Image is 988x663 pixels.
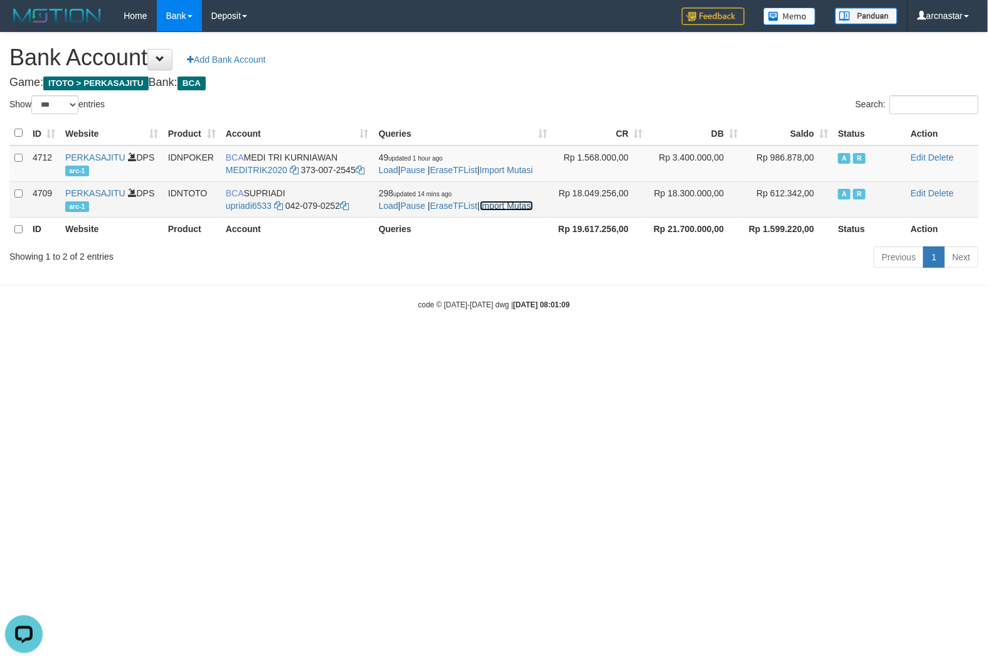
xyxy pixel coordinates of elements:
td: Rp 612.342,00 [743,181,833,217]
th: Rp 21.700.000,00 [647,217,743,241]
span: BCA [226,188,244,198]
span: BCA [226,152,244,162]
th: Rp 1.599.220,00 [743,217,833,241]
a: Copy upriadi6533 to clipboard [274,201,283,211]
td: Rp 18.300.000,00 [647,181,743,217]
label: Search: [856,95,979,114]
span: arc-1 [65,201,89,212]
h1: Bank Account [9,45,979,70]
label: Show entries [9,95,105,114]
strong: [DATE] 08:01:09 [513,300,570,309]
th: Product: activate to sort column ascending [163,121,221,146]
a: 1 [923,247,945,268]
a: Load [379,165,398,175]
th: Account: activate to sort column ascending [221,121,374,146]
td: 4712 [28,146,60,182]
span: BCA [178,77,206,90]
td: MEDI TRI KURNIAWAN 373-007-2545 [221,146,374,182]
th: Website: activate to sort column ascending [60,121,163,146]
span: | | | [379,152,533,175]
img: Feedback.jpg [682,8,745,25]
small: code © [DATE]-[DATE] dwg | [418,300,570,309]
a: PERKASAJITU [65,188,125,198]
th: CR: activate to sort column ascending [552,121,647,146]
span: Active [838,153,851,164]
th: Status [833,217,906,241]
td: Rp 18.049.256,00 [552,181,647,217]
th: Account [221,217,374,241]
a: Import Mutasi [480,201,533,211]
a: Pause [400,165,425,175]
span: ITOTO > PERKASAJITU [43,77,149,90]
a: Next [944,247,979,268]
a: EraseTFList [430,165,477,175]
td: IDNPOKER [163,146,221,182]
th: Website [60,217,163,241]
td: Rp 3.400.000,00 [647,146,743,182]
a: Copy MEDITRIK2020 to clipboard [290,165,299,175]
th: DB: activate to sort column ascending [647,121,743,146]
a: Import Mutasi [480,165,533,175]
span: | | | [379,188,533,211]
select: Showentries [31,95,78,114]
button: Open LiveChat chat widget [5,5,43,43]
span: updated 14 mins ago [393,191,452,198]
th: Action [906,217,979,241]
td: DPS [60,181,163,217]
td: SUPRIADI 042-079-0252 [221,181,374,217]
a: Delete [928,152,953,162]
a: Add Bank Account [179,49,274,70]
th: Action [906,121,979,146]
a: Load [379,201,398,211]
div: Showing 1 to 2 of 2 entries [9,245,402,263]
img: Button%20Memo.svg [763,8,816,25]
td: IDNTOTO [163,181,221,217]
img: panduan.png [835,8,898,24]
th: Rp 19.617.256,00 [552,217,647,241]
a: Copy 0420790252 to clipboard [340,201,349,211]
span: Running [853,153,866,164]
a: EraseTFList [430,201,477,211]
a: MEDITRIK2020 [226,165,287,175]
span: 49 [379,152,443,162]
th: ID: activate to sort column ascending [28,121,60,146]
img: MOTION_logo.png [9,6,105,25]
td: Rp 1.568.000,00 [552,146,647,182]
span: updated 1 hour ago [388,155,443,162]
a: Previous [874,247,924,268]
th: Saldo: activate to sort column ascending [743,121,833,146]
a: Copy 3730072545 to clipboard [356,165,364,175]
a: Edit [911,188,926,198]
span: 298 [379,188,452,198]
span: arc-1 [65,166,89,176]
input: Search: [890,95,979,114]
a: Edit [911,152,926,162]
th: Queries: activate to sort column ascending [374,121,553,146]
td: DPS [60,146,163,182]
span: Active [838,189,851,199]
h4: Game: Bank: [9,77,979,89]
td: Rp 986.878,00 [743,146,833,182]
th: Queries [374,217,553,241]
a: upriadi6533 [226,201,272,211]
th: ID [28,217,60,241]
span: Running [853,189,866,199]
a: Delete [928,188,953,198]
td: 4709 [28,181,60,217]
a: Pause [400,201,425,211]
a: PERKASAJITU [65,152,125,162]
th: Status [833,121,906,146]
th: Product [163,217,221,241]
